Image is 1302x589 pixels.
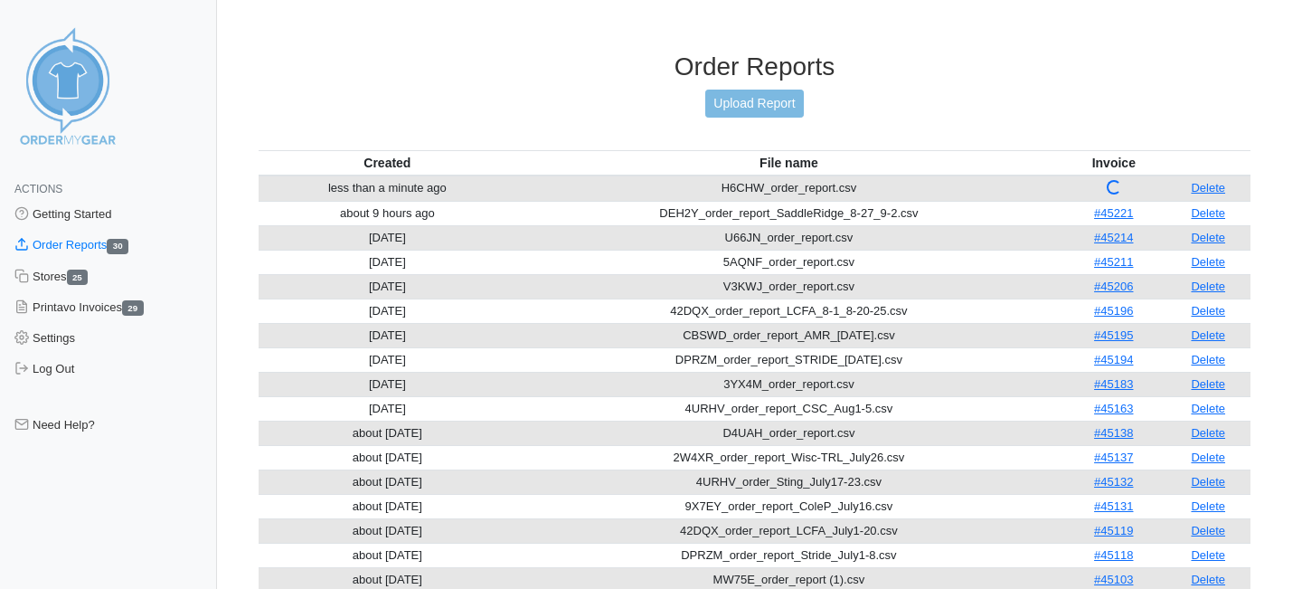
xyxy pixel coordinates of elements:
td: H6CHW_order_report.csv [516,176,1061,202]
th: Invoice [1061,150,1165,176]
a: #45118 [1094,548,1133,562]
td: DPRZM_order_report_STRIDE_[DATE].csv [516,347,1061,372]
a: #45138 [1094,426,1133,440]
a: Delete [1191,231,1225,244]
a: Upload Report [705,90,803,118]
a: #45214 [1094,231,1133,244]
a: #45206 [1094,280,1133,293]
a: Delete [1191,524,1225,537]
a: Delete [1191,499,1225,513]
td: [DATE] [259,250,516,274]
td: 9X7EY_order_report_ColeP_July16.csv [516,494,1061,518]
a: #45131 [1094,499,1133,513]
td: V3KWJ_order_report.csv [516,274,1061,299]
td: about [DATE] [259,494,516,518]
span: 25 [67,270,89,285]
td: about 9 hours ago [259,201,516,225]
span: 29 [122,300,144,316]
th: File name [516,150,1061,176]
a: Delete [1191,377,1225,391]
a: #45183 [1094,377,1133,391]
a: Delete [1191,255,1225,269]
td: 42DQX_order_report_LCFA_July1-20.csv [516,518,1061,543]
td: about [DATE] [259,470,516,494]
td: DPRZM_order_report_Stride_July1-8.csv [516,543,1061,567]
a: Delete [1191,304,1225,318]
td: less than a minute ago [259,176,516,202]
a: #45119 [1094,524,1133,537]
td: 2W4XR_order_report_Wisc-TRL_July26.csv [516,445,1061,470]
a: Delete [1191,181,1225,195]
td: D4UAH_order_report.csv [516,421,1061,445]
a: #45211 [1094,255,1133,269]
td: [DATE] [259,274,516,299]
h3: Order Reports [259,52,1250,82]
td: [DATE] [259,299,516,323]
a: #45195 [1094,328,1133,342]
a: Delete [1191,402,1225,415]
a: Delete [1191,280,1225,293]
td: [DATE] [259,347,516,372]
td: [DATE] [259,372,516,396]
td: CBSWD_order_report_AMR_[DATE].csv [516,323,1061,347]
a: #45163 [1094,402,1133,415]
a: Delete [1191,548,1225,562]
td: 3YX4M_order_report.csv [516,372,1061,396]
a: Delete [1191,353,1225,366]
a: Delete [1191,475,1225,489]
td: about [DATE] [259,518,516,543]
a: #45196 [1094,304,1133,318]
td: [DATE] [259,396,516,421]
a: #45132 [1094,475,1133,489]
a: #45103 [1094,573,1133,586]
td: 42DQX_order_report_LCFA_8-1_8-20-25.csv [516,299,1061,323]
td: 4URHV_order_report_CSC_Aug1-5.csv [516,396,1061,421]
td: [DATE] [259,225,516,250]
td: U66JN_order_report.csv [516,225,1061,250]
a: #45221 [1094,206,1133,220]
td: DEH2Y_order_report_SaddleRidge_8-27_9-2.csv [516,201,1061,225]
a: Delete [1191,573,1225,586]
td: about [DATE] [259,421,516,445]
span: 30 [107,239,128,254]
a: Delete [1191,451,1225,464]
td: 4URHV_order_Sting_July17-23.csv [516,470,1061,494]
th: Created [259,150,516,176]
a: #45137 [1094,451,1133,464]
td: about [DATE] [259,543,516,567]
a: Delete [1191,328,1225,342]
td: about [DATE] [259,445,516,470]
td: [DATE] [259,323,516,347]
a: #45194 [1094,353,1133,366]
span: Actions [14,183,62,195]
a: Delete [1191,206,1225,220]
td: 5AQNF_order_report.csv [516,250,1061,274]
a: Delete [1191,426,1225,440]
